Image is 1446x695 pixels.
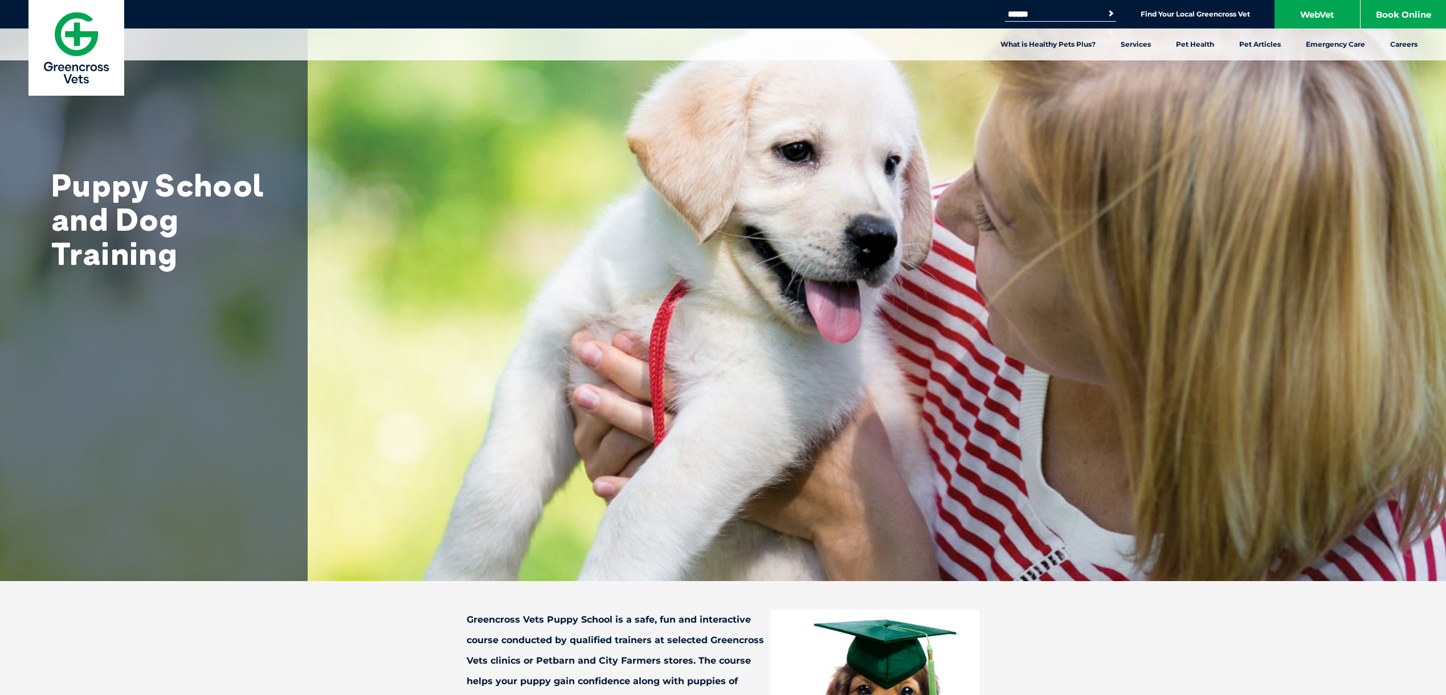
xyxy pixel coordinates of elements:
[51,168,279,271] h1: Puppy School and Dog Training
[1378,28,1430,60] a: Careers
[1227,28,1293,60] a: Pet Articles
[1163,28,1227,60] a: Pet Health
[988,28,1108,60] a: What is Healthy Pets Plus?
[1141,10,1250,19] a: Find Your Local Greencross Vet
[1105,8,1117,19] button: Search
[1108,28,1163,60] a: Services
[1293,28,1378,60] a: Emergency Care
